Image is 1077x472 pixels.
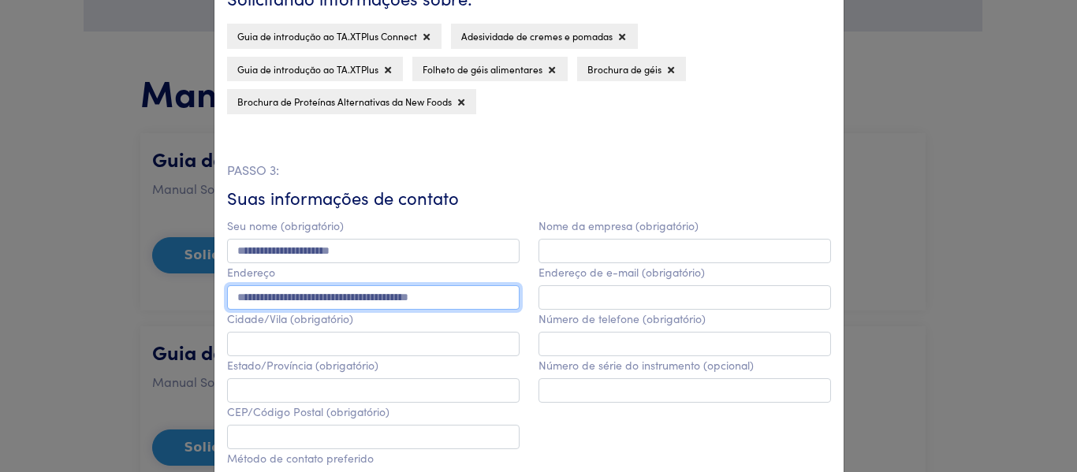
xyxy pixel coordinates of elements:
font: Brochura de géis [587,62,661,76]
font: CEP/Código Postal (obrigatório) [227,403,389,419]
font: Método de contato preferido [227,450,374,466]
font: Número de telefone (obrigatório) [538,310,706,326]
font: Seu nome (obrigatório) [227,217,344,233]
font: Endereço [227,264,275,280]
font: Guia de introdução ao TA.XTPlus [237,62,378,76]
font: Guia de introdução ao TA.XTPlus Connect [237,29,417,43]
font: Suas informações de contato [227,185,459,210]
font: Cidade/Vila (obrigatório) [227,310,353,326]
font: Adesividade de cremes e pomadas [461,29,613,43]
font: Número de série do instrumento (opcional) [538,357,754,373]
font: Nome da empresa (obrigatório) [538,217,699,233]
font: Folheto de géis alimentares [423,62,542,76]
font: Estado/Província (obrigatório) [227,357,378,373]
font: Endereço de e-mail (obrigatório) [538,264,705,280]
font: Brochura de Proteínas Alternativas da New Foods [237,95,452,108]
font: PASSO 3: [227,161,279,178]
